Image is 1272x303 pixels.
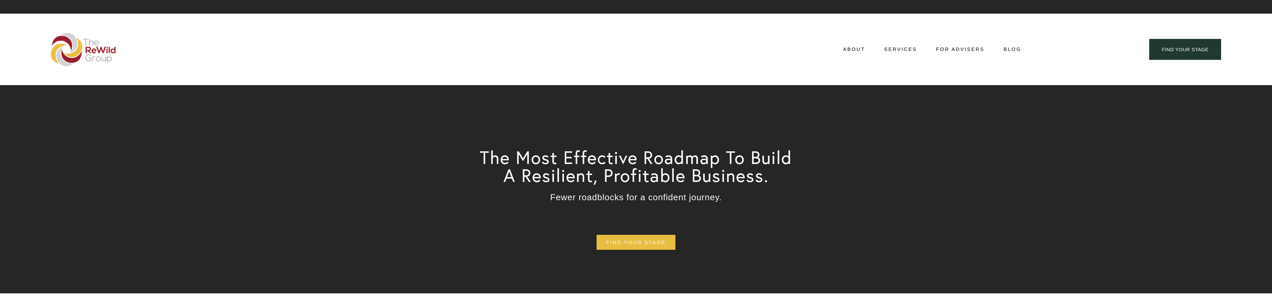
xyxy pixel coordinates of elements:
[550,192,722,202] span: Fewer roadblocks for a confident journey.
[843,45,865,55] a: folder dropdown
[1149,39,1221,60] a: find your stage
[597,235,675,250] a: find your stage
[480,146,798,187] span: The Most Effective Roadmap To Build A Resilient, Profitable Business.
[884,45,917,54] span: Services
[1003,45,1021,55] a: Blog
[936,45,984,55] a: For Advisers
[843,45,865,54] span: About
[51,33,116,66] img: The ReWild Group
[884,45,917,55] a: folder dropdown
